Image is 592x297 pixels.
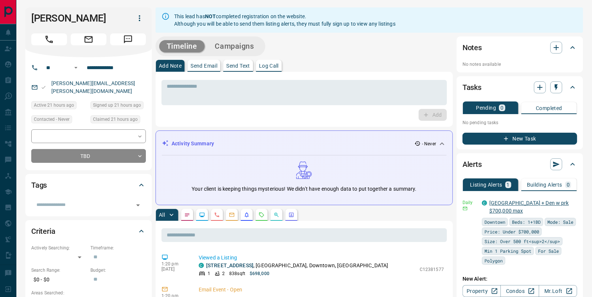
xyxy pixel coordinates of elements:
[463,285,501,297] a: Property
[161,261,188,267] p: 1:20 pm
[205,13,216,19] strong: NOT
[476,105,496,110] p: Pending
[184,212,190,218] svg: Notes
[31,290,146,296] p: Areas Searched:
[422,141,436,147] p: - Never
[500,105,503,110] p: 0
[527,182,562,187] p: Building Alerts
[31,12,122,24] h1: [PERSON_NAME]
[162,137,447,151] div: Activity Summary- Never
[199,286,444,294] p: Email Event - Open
[229,212,235,218] svg: Emails
[93,116,138,123] span: Claimed 21 hours ago
[489,200,569,214] a: [GEOGRAPHIC_DATA] + Den w prk $700,000 max
[229,270,245,277] p: 838 sqft
[512,218,541,226] span: Beds: 1+1BD
[71,33,106,45] span: Email
[31,101,87,112] div: Fri Sep 12 2025
[463,158,482,170] h2: Alerts
[463,275,577,283] p: New Alert:
[31,245,87,251] p: Actively Searching:
[208,40,262,52] button: Campaigns
[547,218,573,226] span: Mode: Sale
[273,212,279,218] svg: Opportunities
[484,247,531,255] span: Min 1 Parking Spot
[463,78,577,96] div: Tasks
[51,80,135,94] a: [PERSON_NAME][EMAIL_ADDRESS][PERSON_NAME][DOMAIN_NAME]
[484,228,539,235] span: Price: Under $700,000
[226,63,250,68] p: Send Text
[482,200,487,206] div: condos.ca
[93,101,141,109] span: Signed up 21 hours ago
[199,212,205,218] svg: Lead Browsing Activity
[31,179,47,191] h2: Tags
[244,212,250,218] svg: Listing Alerts
[159,212,165,217] p: All
[463,42,482,54] h2: Notes
[463,199,477,206] p: Daily
[31,222,146,240] div: Criteria
[31,274,87,286] p: $0 - $0
[90,245,146,251] p: Timeframe:
[484,218,505,226] span: Downtown
[470,182,502,187] p: Listing Alerts
[463,81,481,93] h2: Tasks
[288,212,294,218] svg: Agent Actions
[31,149,146,163] div: TBD
[174,10,396,30] div: This lead has completed registration on the website. Although you will be able to send them listi...
[214,212,220,218] svg: Calls
[259,63,279,68] p: Log Call
[208,270,210,277] p: 1
[192,185,416,193] p: Your client is keeping things mysterious! We didn't have enough data to put together a summary.
[567,182,570,187] p: 0
[34,116,70,123] span: Contacted - Never
[463,133,577,145] button: New Task
[159,40,205,52] button: Timeline
[199,254,444,262] p: Viewed a Listing
[31,225,55,237] h2: Criteria
[222,270,225,277] p: 2
[484,257,503,264] span: Polygon
[420,266,444,273] p: C12381577
[191,63,217,68] p: Send Email
[159,63,182,68] p: Add Note
[31,176,146,194] div: Tags
[199,263,204,268] div: condos.ca
[250,270,269,277] p: $698,000
[172,140,214,148] p: Activity Summary
[34,101,74,109] span: Active 21 hours ago
[536,106,562,111] p: Completed
[463,117,577,128] p: No pending tasks
[463,39,577,57] div: Notes
[110,33,146,45] span: Message
[133,200,143,210] button: Open
[539,285,577,297] a: Mr.Loft
[538,247,559,255] span: For Sale
[206,262,388,269] p: , [GEOGRAPHIC_DATA], Downtown, [GEOGRAPHIC_DATA]
[507,182,510,187] p: 1
[31,267,87,274] p: Search Range:
[500,285,539,297] a: Condos
[90,115,146,126] div: Fri Sep 12 2025
[463,61,577,68] p: No notes available
[259,212,265,218] svg: Requests
[161,267,188,272] p: [DATE]
[41,85,46,90] svg: Email Valid
[90,267,146,274] p: Budget:
[463,155,577,173] div: Alerts
[90,101,146,112] div: Fri Sep 12 2025
[206,262,253,268] a: [STREET_ADDRESS]
[484,238,560,245] span: Size: Over 500 ft<sup>2</sup>
[71,63,80,72] button: Open
[31,33,67,45] span: Call
[463,206,468,211] svg: Email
